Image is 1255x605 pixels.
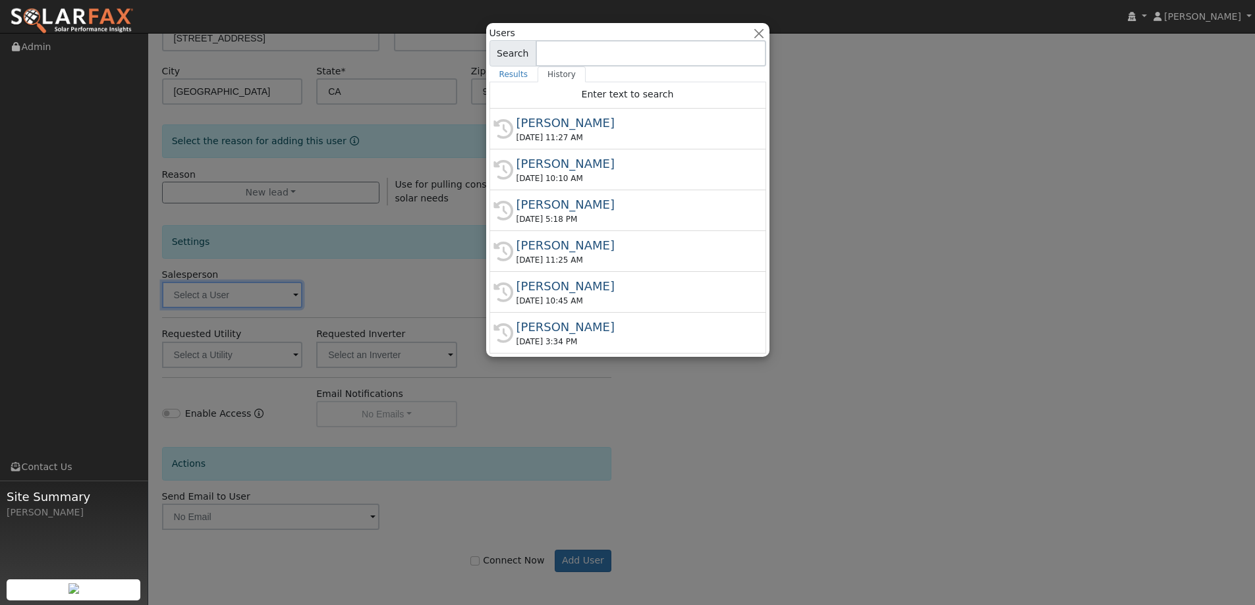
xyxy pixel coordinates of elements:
span: Users [489,26,515,40]
div: [DATE] 11:25 AM [516,254,751,266]
div: [DATE] 11:27 AM [516,132,751,144]
div: [PERSON_NAME] [516,236,751,254]
a: Results [489,66,538,82]
div: [DATE] 5:18 PM [516,213,751,225]
div: [PERSON_NAME] [516,318,751,336]
i: History [493,160,513,180]
div: [DATE] 3:34 PM [516,336,751,348]
i: History [493,242,513,261]
img: SolarFax [10,7,134,35]
span: Search [489,40,536,66]
i: History [493,323,513,343]
div: [PERSON_NAME] [516,155,751,172]
div: [PERSON_NAME] [516,114,751,132]
div: [DATE] 10:10 AM [516,172,751,184]
i: History [493,201,513,221]
i: History [493,282,513,302]
i: History [493,119,513,139]
span: Enter text to search [582,89,674,99]
div: [PERSON_NAME] [516,277,751,295]
div: [PERSON_NAME] [516,196,751,213]
span: Site Summary [7,488,141,506]
div: [PERSON_NAME] [7,506,141,519]
img: retrieve [69,583,79,594]
a: History [538,66,586,82]
div: [DATE] 10:45 AM [516,295,751,307]
span: [PERSON_NAME] [1164,11,1241,22]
